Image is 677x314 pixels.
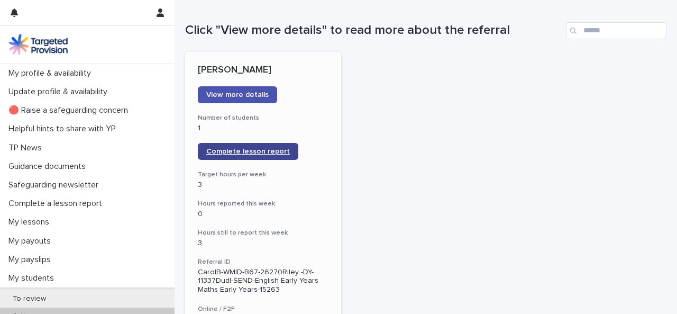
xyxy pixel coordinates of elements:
p: My payslips [4,255,59,265]
h3: Hours still to report this week [198,229,328,237]
p: 3 [198,181,328,190]
p: Helpful hints to share with YP [4,124,124,134]
p: To review [4,294,54,303]
p: 3 [198,239,328,248]
p: My profile & availability [4,68,99,78]
p: My payouts [4,236,59,246]
span: Complete lesson report [206,148,290,155]
p: My lessons [4,217,58,227]
h3: Target hours per week [198,171,328,179]
p: Guidance documents [4,162,94,172]
p: Complete a lesson report [4,199,111,209]
a: Complete lesson report [198,143,298,160]
p: CarolB-WMID-B67-26270Riley -DY-11337Dudl-SEND-English Early Years Maths Early Years-15263 [198,268,328,294]
input: Search [566,22,666,39]
h3: Hours reported this week [198,200,328,208]
h1: Click "View more details" to read more about the referral [185,23,562,38]
a: View more details [198,86,277,103]
p: My students [4,273,62,283]
p: 0 [198,210,328,219]
h3: Online / F2F [198,305,328,313]
p: 1 [198,124,328,133]
p: Safeguarding newsletter [4,180,107,190]
p: Update profile & availability [4,87,116,97]
span: View more details [206,91,269,98]
p: TP News [4,143,50,153]
h3: Number of students [198,114,328,122]
p: [PERSON_NAME] [198,65,328,76]
img: M5nRWzHhSzIhMunXDL62 [8,34,68,55]
h3: Referral ID [198,258,328,266]
p: 🔴 Raise a safeguarding concern [4,105,136,115]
